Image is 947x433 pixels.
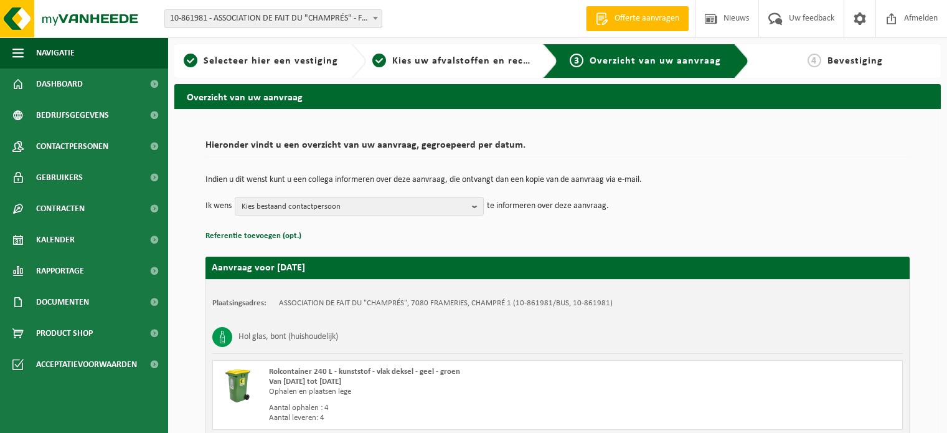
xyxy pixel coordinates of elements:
[36,37,75,69] span: Navigatie
[36,69,83,100] span: Dashboard
[164,9,382,28] span: 10-861981 - ASSOCIATION DE FAIT DU "CHAMPRÉS" - FRAMERIES
[205,197,232,216] p: Ik wens
[235,197,484,216] button: Kies bestaand contactpersoon
[212,299,266,307] strong: Plaatsingsadres:
[204,56,338,66] span: Selecteer hier een vestiging
[36,255,84,287] span: Rapportage
[827,56,883,66] span: Bevestiging
[372,54,533,69] a: 2Kies uw afvalstoffen en recipiënten
[372,54,386,67] span: 2
[36,193,85,224] span: Contracten
[205,228,301,244] button: Referentie toevoegen (opt.)
[269,368,460,376] span: Rolcontainer 240 L - kunststof - vlak deksel - geel - groen
[36,349,137,380] span: Acceptatievoorwaarden
[279,298,613,308] td: ASSOCIATION DE FAIT DU "CHAMPRÉS", 7080 FRAMERIES, CHAMPRÉ 1 (10-861981/BUS, 10-861981)
[269,413,608,423] div: Aantal leveren: 4
[36,224,75,255] span: Kalender
[36,100,109,131] span: Bedrijfsgegevens
[219,367,257,404] img: WB-0240-HPE-GN-50.png
[212,263,305,273] strong: Aanvraag voor [DATE]
[242,197,467,216] span: Kies bestaand contactpersoon
[269,387,608,397] div: Ophalen en plaatsen lege
[205,140,910,157] h2: Hieronder vindt u een overzicht van uw aanvraag, gegroepeerd per datum.
[238,327,338,347] h3: Hol glas, bont (huishoudelijk)
[808,54,821,67] span: 4
[184,54,197,67] span: 1
[590,56,721,66] span: Overzicht van uw aanvraag
[174,84,941,108] h2: Overzicht van uw aanvraag
[269,403,608,413] div: Aantal ophalen : 4
[36,318,93,349] span: Product Shop
[205,176,910,184] p: Indien u dit wenst kunt u een collega informeren over deze aanvraag, die ontvangt dan een kopie v...
[181,54,341,69] a: 1Selecteer hier een vestiging
[570,54,583,67] span: 3
[586,6,689,31] a: Offerte aanvragen
[36,131,108,162] span: Contactpersonen
[269,378,341,386] strong: Van [DATE] tot [DATE]
[36,287,89,318] span: Documenten
[392,56,563,66] span: Kies uw afvalstoffen en recipiënten
[36,162,83,193] span: Gebruikers
[611,12,682,25] span: Offerte aanvragen
[487,197,609,216] p: te informeren over deze aanvraag.
[165,10,382,27] span: 10-861981 - ASSOCIATION DE FAIT DU "CHAMPRÉS" - FRAMERIES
